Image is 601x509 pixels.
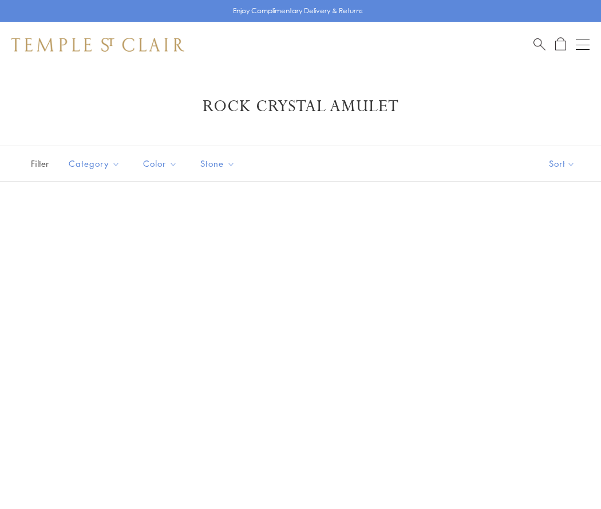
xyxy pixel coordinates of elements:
[533,37,545,52] a: Search
[135,151,186,177] button: Color
[11,38,184,52] img: Temple St. Clair
[192,151,244,177] button: Stone
[29,96,572,117] h1: Rock Crystal Amulet
[576,38,590,52] button: Open navigation
[60,151,129,177] button: Category
[233,5,363,17] p: Enjoy Complimentary Delivery & Returns
[195,156,244,171] span: Stone
[137,156,186,171] span: Color
[523,146,601,181] button: Show sort by
[555,37,566,52] a: Open Shopping Bag
[63,156,129,171] span: Category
